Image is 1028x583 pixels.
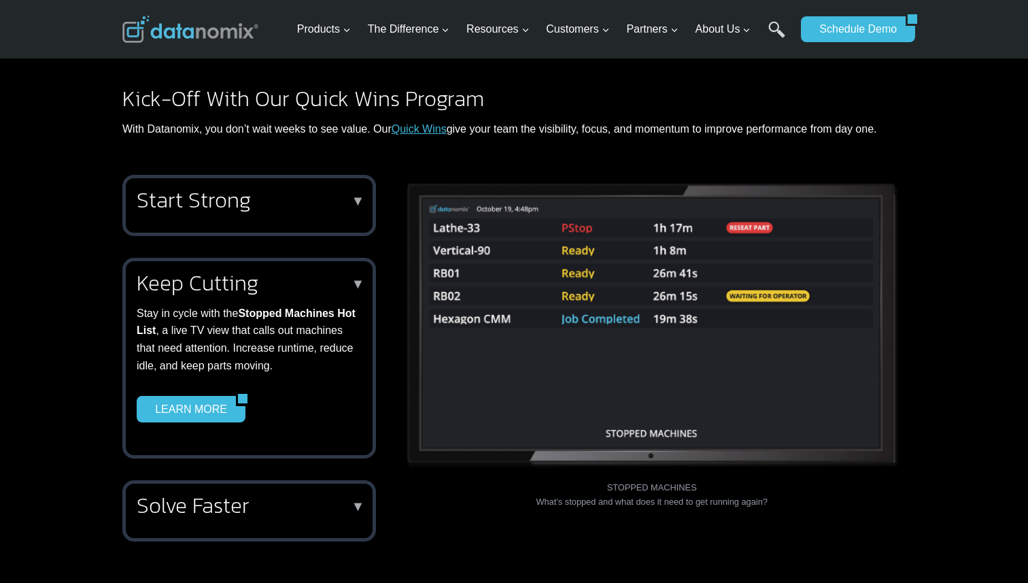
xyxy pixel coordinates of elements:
p: Stay in cycle with the , a live TV view that calls out machines that need attention. Increase run... [137,305,356,374]
span: Phone number [306,56,367,69]
span: The Difference [368,20,450,38]
span: Resources [466,20,529,38]
span: Last Name [306,1,349,13]
span: About Us [696,20,751,38]
img: Datanomix [122,16,258,43]
span: Customers [546,20,609,38]
a: Quick Wins [392,123,447,135]
figcaption: STOPPED MACHINES What’s stopped and what does it need to get running again? [398,481,906,509]
p: ▼ [352,279,365,288]
p: ▼ [352,501,365,511]
h2: Solve Faster [137,495,356,516]
h2: Start Strong [137,189,356,211]
a: Schedule Demo [801,16,906,42]
span: Products [297,20,351,38]
h2: Kick-Off With Our Quick Wins Program [122,88,906,110]
h2: Keep Cutting [137,272,356,294]
span: State/Region [306,168,358,180]
strong: Stopped Machines Hot List [137,307,356,337]
a: Search [768,21,785,52]
p: With Datanomix, you don’t wait weeks to see value. Our give your team the visibility, focus, and ... [122,120,906,138]
a: Terms [152,303,173,313]
img: Datanomix TV Mode - Stopped Machines [398,175,906,477]
nav: Primary Navigation [292,7,795,52]
a: Privacy Policy [185,303,229,313]
iframe: Chat Widget [960,518,1028,583]
p: ▼ [352,196,365,205]
span: Partners [626,20,678,38]
a: LEARN MORE [137,396,236,422]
